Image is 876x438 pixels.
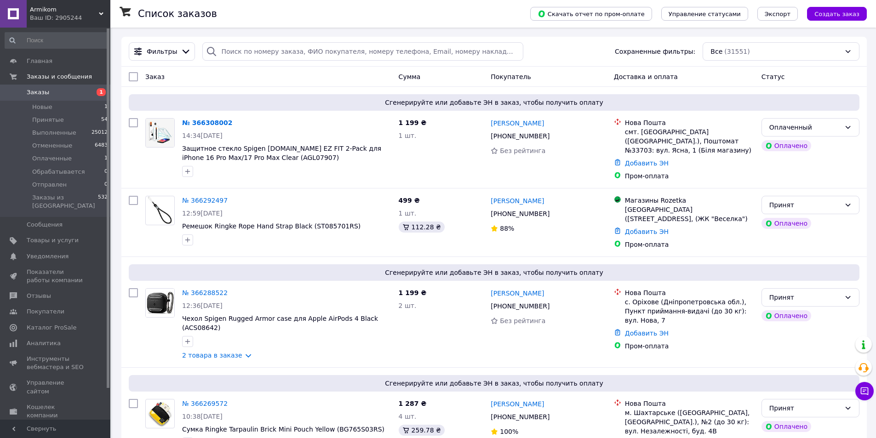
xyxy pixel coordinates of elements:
div: [GEOGRAPHIC_DATA] ([STREET_ADDRESS], (ЖК "Веселка") [625,205,754,223]
span: 2 шт. [399,302,417,309]
span: [PHONE_NUMBER] [491,302,550,310]
span: 10:38[DATE] [182,413,223,420]
h1: Список заказов [138,8,217,19]
a: № 366308002 [182,119,232,126]
span: 1 [104,103,108,111]
span: Покупатели [27,307,64,316]
span: Отзывы [27,292,51,300]
span: [PHONE_NUMBER] [491,132,550,140]
span: 12:36[DATE] [182,302,223,309]
div: 112.28 ₴ [399,222,445,233]
span: 4 шт. [399,413,417,420]
div: с. Оріхове (Дніпропетровська обл.), Пункт приймання-видачі (до 30 кг): вул. Нова, 7 [625,297,754,325]
div: Оплаченный [769,122,841,132]
span: 88% [500,225,514,232]
span: Кошелек компании [27,403,85,420]
a: Ремешок Ringke Rope Hand Strap Black (ST085701RS) [182,222,361,230]
span: Отправлен [32,181,67,189]
img: Фото товару [148,399,172,428]
div: Магазины Rozetka [625,196,754,205]
img: Фото товару [146,289,174,317]
a: Добавить ЭН [625,330,669,337]
span: Заказы и сообщения [27,73,92,81]
span: Отмененные [32,142,72,150]
div: 259.78 ₴ [399,425,445,436]
a: [PERSON_NAME] [491,289,544,298]
a: № 366288522 [182,289,228,296]
a: Фото товару [145,399,175,428]
img: Фото товару [148,196,172,225]
span: (31551) [724,48,750,55]
span: Товары и услуги [27,236,79,245]
input: Поиск [5,32,109,49]
a: Добавить ЭН [625,228,669,235]
div: Оплачено [761,218,811,229]
span: 0 [104,181,108,189]
div: Принят [769,403,841,413]
span: Обрабатывается [32,168,85,176]
span: 1 шт. [399,132,417,139]
span: Заказы из [GEOGRAPHIC_DATA] [32,193,98,210]
span: 1 199 ₴ [399,119,427,126]
div: Пром-оплата [625,240,754,249]
span: Покупатель [491,73,531,80]
span: 499 ₴ [399,197,420,204]
span: Сгенерируйте или добавьте ЭН в заказ, чтобы получить оплату [132,268,856,277]
a: Создать заказ [798,10,867,17]
a: Чехол Spigen Rugged Armor case для Apple AirPods 4 Black (ACS08642) [182,315,378,331]
span: 1 шт. [399,210,417,217]
a: [PERSON_NAME] [491,196,544,205]
span: Доставка и оплата [614,73,678,80]
span: Главная [27,57,52,65]
button: Создать заказ [807,7,867,21]
div: Пром-оплата [625,341,754,351]
a: Фото товару [145,118,175,148]
span: Выполненные [32,129,76,137]
span: Сообщения [27,221,63,229]
span: Управление сайтом [27,379,85,395]
span: Показатели работы компании [27,268,85,284]
span: Фильтры [147,47,177,56]
span: 100% [500,428,518,435]
a: Защитное стекло Spigen [DOMAIN_NAME] EZ FIT 2-Pack для iPhone 16 Pro Max/17 Pro Max Clear (AGL07907) [182,145,381,161]
span: Заказы [27,88,49,97]
div: Оплачено [761,140,811,151]
span: Сумка Ringke Tarpaulin Brick Mini Pouch Yellow (BG765S03RS) [182,426,384,433]
button: Управление статусами [661,7,748,21]
span: Экспорт [765,11,790,17]
a: 2 товара в заказе [182,352,242,359]
div: Принят [769,200,841,210]
span: 6483 [95,142,108,150]
span: Сохраненные фильтры: [615,47,695,56]
img: Фото товару [146,119,174,147]
a: [PERSON_NAME] [491,119,544,128]
span: Оплаченные [32,154,72,163]
span: [PHONE_NUMBER] [491,210,550,217]
a: Добавить ЭН [625,159,669,167]
span: 25012 [92,129,108,137]
a: [PERSON_NAME] [491,399,544,409]
span: 0 [104,168,108,176]
span: Скачать отчет по пром-оплате [538,10,645,18]
span: 54 [101,116,108,124]
span: Сгенерируйте или добавьте ЭН в заказ, чтобы получить оплату [132,98,856,107]
span: Новые [32,103,52,111]
span: Без рейтинга [500,317,545,324]
span: Сгенерируйте или добавьте ЭН в заказ, чтобы получить оплату [132,379,856,388]
span: 14:34[DATE] [182,132,223,139]
a: Фото товару [145,196,175,225]
span: Каталог ProSale [27,324,76,332]
span: 1 199 ₴ [399,289,427,296]
span: Уведомления [27,252,69,261]
div: Пром-оплата [625,171,754,181]
div: Принят [769,292,841,302]
span: Сумма [399,73,421,80]
span: Принятые [32,116,64,124]
span: Без рейтинга [500,147,545,154]
div: Оплачено [761,421,811,432]
div: смт. [GEOGRAPHIC_DATA] ([GEOGRAPHIC_DATA].), Поштомат №33703: вул. Ясна, 1 (Біля магазину) [625,127,754,155]
span: Заказ [145,73,165,80]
